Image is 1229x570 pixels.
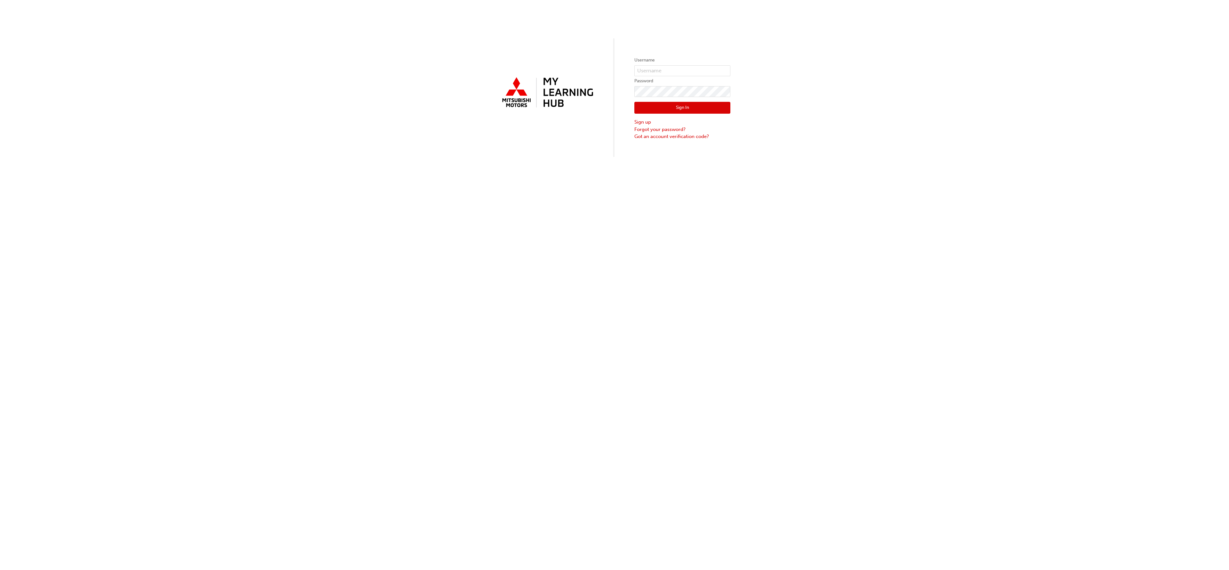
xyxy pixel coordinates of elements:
[634,77,730,85] label: Password
[499,75,595,111] img: mmal
[634,118,730,126] a: Sign up
[634,56,730,64] label: Username
[634,102,730,114] button: Sign In
[634,65,730,76] input: Username
[634,126,730,133] a: Forgot your password?
[634,133,730,140] a: Got an account verification code?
